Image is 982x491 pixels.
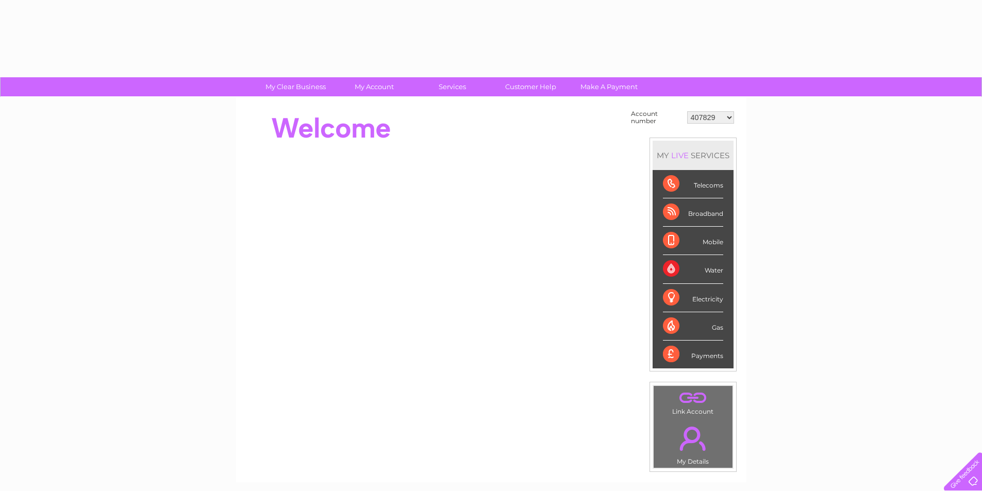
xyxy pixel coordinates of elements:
div: Broadband [663,198,723,227]
div: Telecoms [663,170,723,198]
div: Water [663,255,723,283]
a: My Account [331,77,417,96]
div: Mobile [663,227,723,255]
div: Payments [663,341,723,368]
td: Link Account [653,385,733,418]
td: Account number [628,108,685,127]
div: MY SERVICES [653,141,734,170]
a: Customer Help [488,77,573,96]
a: Make A Payment [567,77,652,96]
a: . [656,420,730,456]
div: Gas [663,312,723,341]
a: My Clear Business [253,77,338,96]
td: My Details [653,418,733,468]
div: Electricity [663,284,723,312]
div: LIVE [669,150,691,160]
a: . [656,388,730,407]
a: Services [410,77,495,96]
